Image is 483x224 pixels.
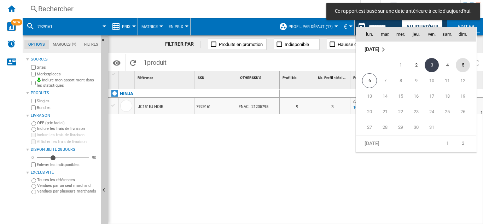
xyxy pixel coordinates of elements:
[455,104,476,120] td: Sunday October 26 2025
[393,27,408,41] th: mer.
[377,73,393,88] td: Tuesday October 7 2025
[440,58,454,72] span: 4
[425,58,439,72] span: 3
[424,73,440,88] td: Friday October 10 2025
[424,120,440,136] td: Friday October 31 2025
[377,27,393,41] th: mar.
[440,27,455,41] th: sam.
[393,73,408,88] td: Wednesday October 8 2025
[440,73,455,88] td: Saturday October 11 2025
[356,88,377,104] td: Monday October 13 2025
[393,104,408,120] td: Wednesday October 22 2025
[455,135,476,151] td: Sunday November 2 2025
[456,58,470,72] span: 5
[356,73,377,88] td: Monday October 6 2025
[356,104,377,120] td: Monday October 20 2025
[408,73,424,88] td: Thursday October 9 2025
[377,88,393,104] td: Tuesday October 14 2025
[424,104,440,120] td: Friday October 24 2025
[356,41,476,57] td: October 2025
[356,120,476,136] tr: Week 5
[394,58,408,72] span: 1
[393,120,408,136] td: Wednesday October 29 2025
[408,27,424,41] th: jeu.
[455,57,476,73] td: Sunday October 5 2025
[455,73,476,88] td: Sunday October 12 2025
[408,88,424,104] td: Thursday October 16 2025
[377,120,393,136] td: Tuesday October 28 2025
[356,27,377,41] th: lun.
[440,57,455,73] td: Saturday October 4 2025
[356,73,476,88] tr: Week 2
[333,8,474,15] span: Ce rapport est basé sur une date antérieure à celle d'aujourd'hui.
[409,58,423,72] span: 2
[356,104,476,120] tr: Week 4
[356,135,476,151] tr: Week 1
[365,46,379,52] span: [DATE]
[393,88,408,104] td: Wednesday October 15 2025
[408,57,424,73] td: Thursday October 2 2025
[377,104,393,120] td: Tuesday October 21 2025
[424,88,440,104] td: Friday October 17 2025
[408,120,424,136] td: Thursday October 30 2025
[362,73,377,88] span: 6
[356,41,476,57] tr: Week undefined
[455,88,476,104] td: Sunday October 19 2025
[356,57,476,73] tr: Week 1
[440,88,455,104] td: Saturday October 18 2025
[356,120,377,136] td: Monday October 27 2025
[440,135,455,151] td: Saturday November 1 2025
[440,104,455,120] td: Saturday October 25 2025
[356,88,476,104] tr: Week 3
[408,104,424,120] td: Thursday October 23 2025
[393,57,408,73] td: Wednesday October 1 2025
[424,57,440,73] td: Friday October 3 2025
[424,27,440,41] th: ven.
[356,27,476,152] md-calendar: Calendar
[455,27,476,41] th: dim.
[365,140,379,146] span: [DATE]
